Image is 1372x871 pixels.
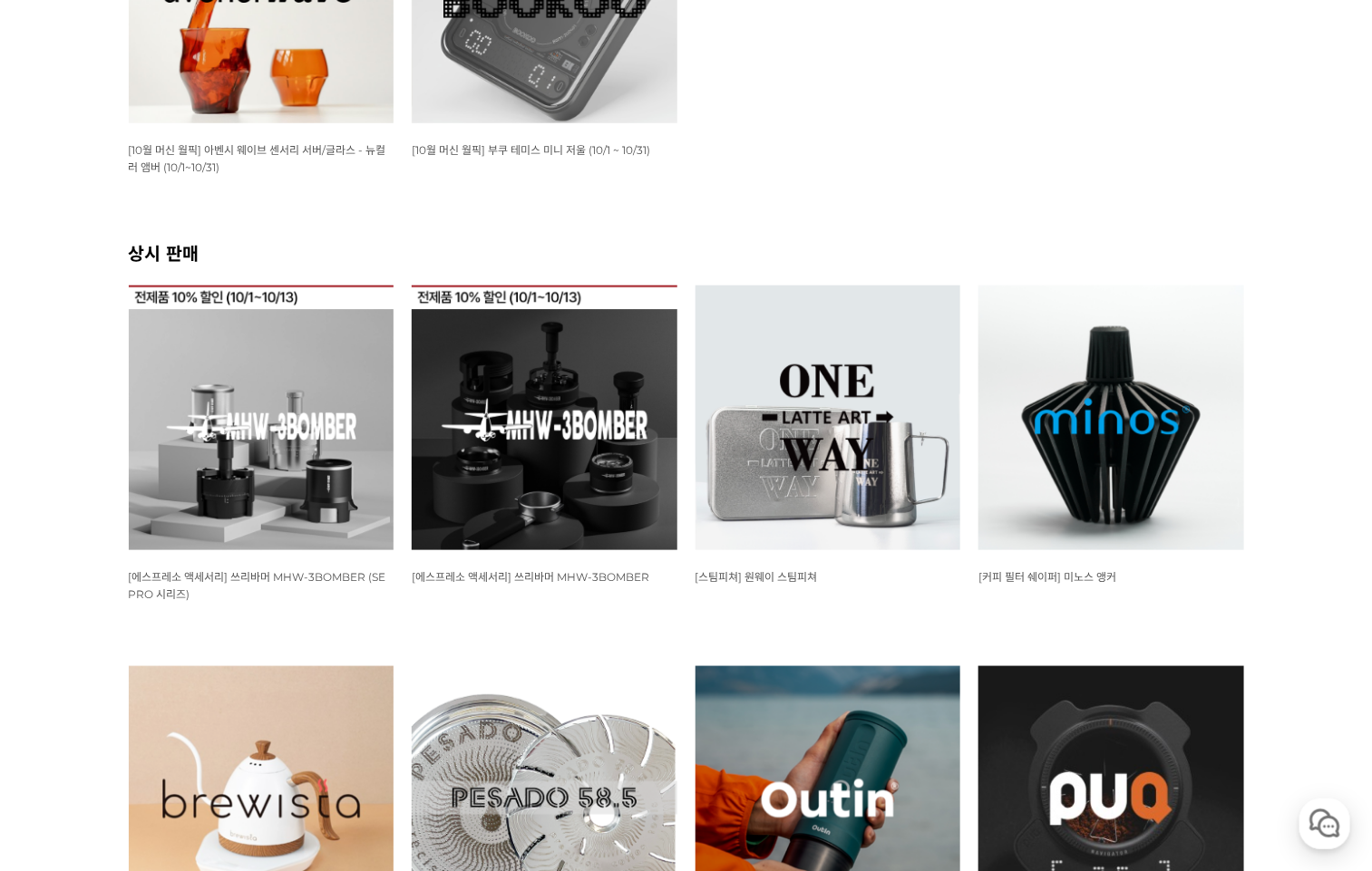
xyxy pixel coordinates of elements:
span: 대화 [166,603,188,617]
a: [10월 머신 월픽] 부쿠 테미스 미니 저울 (10/1 ~ 10/31) [412,142,650,157]
a: 홈 [5,575,120,620]
a: [10월 머신 월픽] 아벤시 웨이브 센서리 서버/글라스 - 뉴컬러 앰버 (10/1~10/31) [129,142,386,174]
img: 쓰리바머 MHW-3BOMBER [412,285,677,551]
span: [에스프레소 액세서리] 쓰리바머 MHW-3BOMBER [412,570,649,584]
img: 쓰리바머 MHW-3BOMBER SE PRO 시리즈 [129,285,394,551]
a: [커피 필터 쉐이퍼] 미노스 앵커 [978,569,1116,584]
h2: 상시 판매 [129,239,1244,266]
span: 설정 [280,602,302,616]
a: 대화 [120,575,234,620]
span: [커피 필터 쉐이퍼] 미노스 앵커 [978,570,1116,584]
a: [에스프레소 액세서리] 쓰리바머 MHW-3BOMBER [412,569,649,584]
img: 원웨이 스팀피쳐 [696,285,961,551]
a: [에스프레소 액세서리] 쓰리바머 MHW-3BOMBER (SE PRO 시리즈) [129,569,386,601]
a: [스팀피쳐] 원웨이 스팀피쳐 [696,569,818,584]
span: 홈 [57,602,68,616]
a: 설정 [234,575,348,620]
img: 미노스 앵커 [978,285,1244,551]
span: [에스프레소 액세서리] 쓰리바머 MHW-3BOMBER (SE PRO 시리즈) [129,570,386,601]
span: [스팀피쳐] 원웨이 스팀피쳐 [696,570,818,584]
